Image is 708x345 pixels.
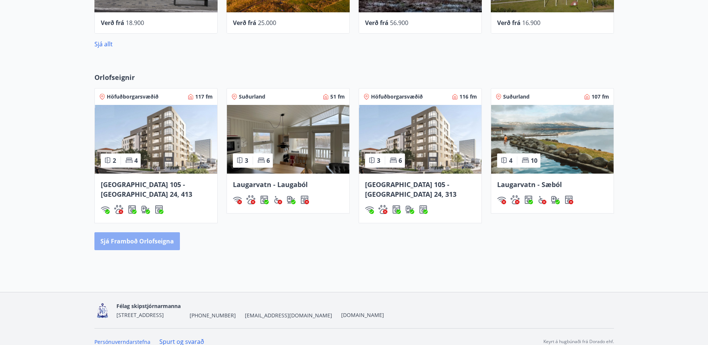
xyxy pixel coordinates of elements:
[101,19,124,27] span: Verð frá
[365,19,389,27] span: Verð frá
[378,205,387,214] img: pxcaIm5dSOV3FS4whs1soiYWTwFQvksT25a9J10C.svg
[509,156,512,165] span: 4
[543,338,614,345] p: Keyrt á hugbúnaði frá Dorado ehf.
[419,205,428,214] div: Þurrkari
[155,205,163,214] div: Þurrkari
[155,205,163,214] img: hddCLTAnxqFUMr1fxmbGG8zWilo2syolR0f9UjPn.svg
[497,19,521,27] span: Verð frá
[190,312,236,319] span: [PHONE_NUMBER]
[551,195,560,204] div: Hleðslustöð fyrir rafbíla
[95,105,217,174] img: Paella dish
[359,105,481,174] img: Paella dish
[260,195,269,204] div: Þvottavél
[246,195,255,204] img: pxcaIm5dSOV3FS4whs1soiYWTwFQvksT25a9J10C.svg
[266,156,270,165] span: 6
[94,40,113,48] a: Sjá allt
[592,93,609,100] span: 107 fm
[233,180,308,189] span: Laugarvatn - Laugaból
[195,93,213,100] span: 117 fm
[273,195,282,204] img: 8IYIKVZQyRlUC6HQIIUSdjpPGRncJsz2RzLgWvp4.svg
[114,205,123,214] div: Gæludýr
[300,195,309,204] img: hddCLTAnxqFUMr1fxmbGG8zWilo2syolR0f9UjPn.svg
[128,205,137,214] img: Dl16BY4EX9PAW649lg1C3oBuIaAsR6QVDQBO2cTm.svg
[511,195,520,204] img: pxcaIm5dSOV3FS4whs1soiYWTwFQvksT25a9J10C.svg
[419,205,428,214] img: hddCLTAnxqFUMr1fxmbGG8zWilo2syolR0f9UjPn.svg
[503,93,530,100] span: Suðurland
[141,205,150,214] div: Hleðslustöð fyrir rafbíla
[399,156,402,165] span: 6
[524,195,533,204] div: Þvottavél
[371,93,423,100] span: Höfuðborgarsvæðið
[246,195,255,204] div: Gæludýr
[273,195,282,204] div: Aðgengi fyrir hjólastól
[233,19,256,27] span: Verð frá
[116,311,164,318] span: [STREET_ADDRESS]
[300,195,309,204] div: Þurrkari
[94,72,135,82] span: Orlofseignir
[134,156,138,165] span: 4
[107,93,159,100] span: Höfuðborgarsvæðið
[245,312,332,319] span: [EMAIL_ADDRESS][DOMAIN_NAME]
[101,180,192,199] span: [GEOGRAPHIC_DATA] 105 - [GEOGRAPHIC_DATA] 24, 413
[287,195,296,204] div: Hleðslustöð fyrir rafbíla
[537,195,546,204] img: 8IYIKVZQyRlUC6HQIIUSdjpPGRncJsz2RzLgWvp4.svg
[524,195,533,204] img: Dl16BY4EX9PAW649lg1C3oBuIaAsR6QVDQBO2cTm.svg
[377,156,380,165] span: 3
[497,195,506,204] div: Þráðlaust net
[564,195,573,204] img: hddCLTAnxqFUMr1fxmbGG8zWilo2syolR0f9UjPn.svg
[233,195,242,204] img: HJRyFFsYp6qjeUYhR4dAD8CaCEsnIFYZ05miwXoh.svg
[116,302,181,310] span: Félag skipstjórnarmanna
[551,195,560,204] img: nH7E6Gw2rvWFb8XaSdRp44dhkQaj4PJkOoRYItBQ.svg
[233,195,242,204] div: Þráðlaust net
[94,232,180,250] button: Sjá framboð orlofseigna
[113,156,116,165] span: 2
[101,205,110,214] div: Þráðlaust net
[531,156,537,165] span: 10
[491,105,614,174] img: Paella dish
[128,205,137,214] div: Þvottavél
[405,205,414,214] div: Hleðslustöð fyrir rafbíla
[365,205,374,214] div: Þráðlaust net
[260,195,269,204] img: Dl16BY4EX9PAW649lg1C3oBuIaAsR6QVDQBO2cTm.svg
[245,156,248,165] span: 3
[239,93,265,100] span: Suðurland
[522,19,540,27] span: 16.900
[287,195,296,204] img: nH7E6Gw2rvWFb8XaSdRp44dhkQaj4PJkOoRYItBQ.svg
[227,105,349,174] img: Paella dish
[459,93,477,100] span: 116 fm
[114,205,123,214] img: pxcaIm5dSOV3FS4whs1soiYWTwFQvksT25a9J10C.svg
[390,19,408,27] span: 56.900
[365,180,456,199] span: [GEOGRAPHIC_DATA] 105 - [GEOGRAPHIC_DATA] 24, 313
[94,302,110,318] img: 4fX9JWmG4twATeQ1ej6n556Sc8UHidsvxQtc86h8.png
[497,180,562,189] span: Laugarvatn - Sæból
[378,205,387,214] div: Gæludýr
[365,205,374,214] img: HJRyFFsYp6qjeUYhR4dAD8CaCEsnIFYZ05miwXoh.svg
[511,195,520,204] div: Gæludýr
[141,205,150,214] img: nH7E6Gw2rvWFb8XaSdRp44dhkQaj4PJkOoRYItBQ.svg
[126,19,144,27] span: 18.900
[101,205,110,214] img: HJRyFFsYp6qjeUYhR4dAD8CaCEsnIFYZ05miwXoh.svg
[405,205,414,214] img: nH7E6Gw2rvWFb8XaSdRp44dhkQaj4PJkOoRYItBQ.svg
[258,19,276,27] span: 25.000
[330,93,345,100] span: 51 fm
[392,205,401,214] div: Þvottavél
[392,205,401,214] img: Dl16BY4EX9PAW649lg1C3oBuIaAsR6QVDQBO2cTm.svg
[341,311,384,318] a: [DOMAIN_NAME]
[497,195,506,204] img: HJRyFFsYp6qjeUYhR4dAD8CaCEsnIFYZ05miwXoh.svg
[537,195,546,204] div: Aðgengi fyrir hjólastól
[564,195,573,204] div: Þurrkari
